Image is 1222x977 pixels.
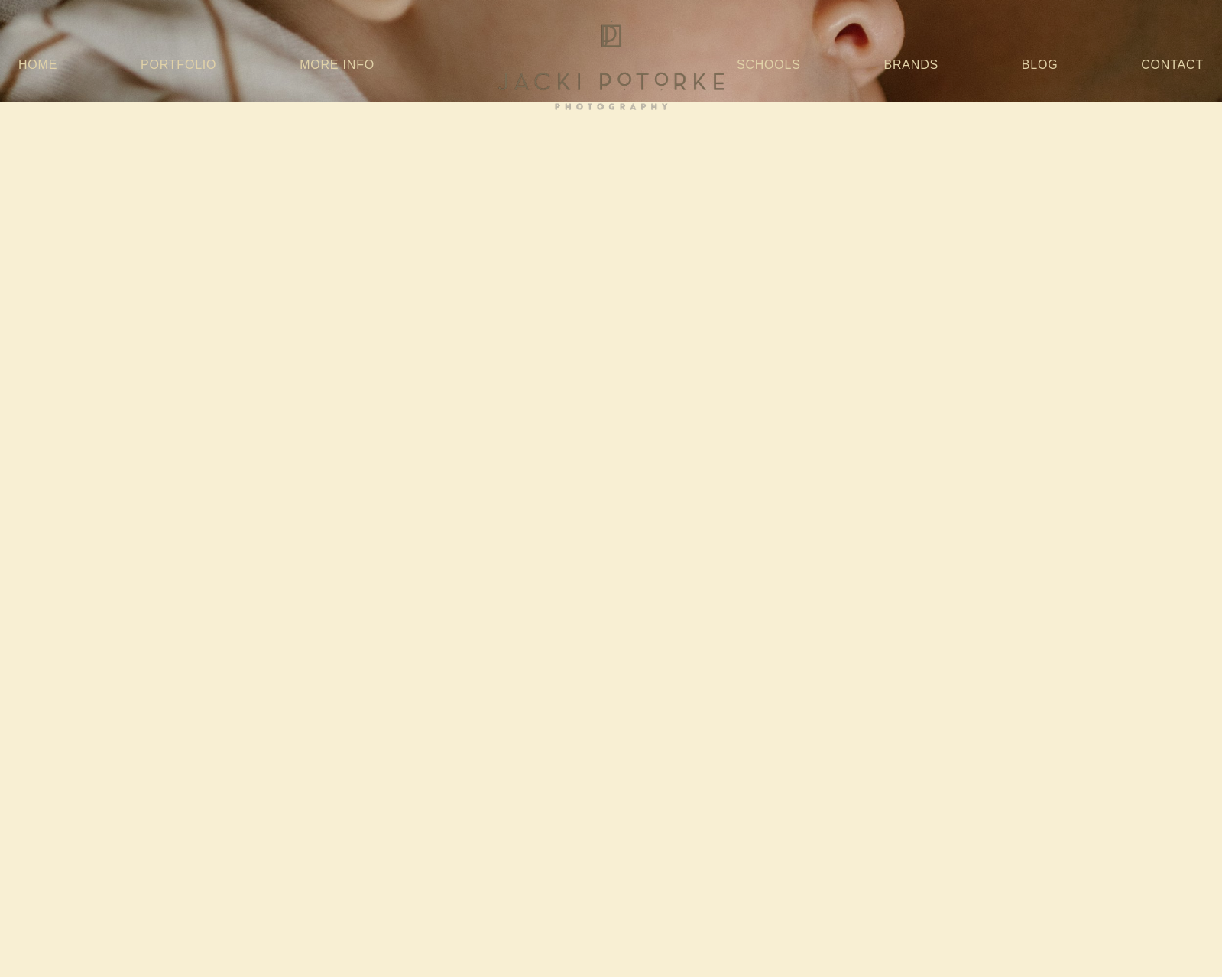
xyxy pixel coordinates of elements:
a: Contact [1141,51,1204,79]
img: Jacki Potorke Sacramento Family Photographer [489,16,734,114]
a: Portfolio [141,58,216,71]
a: Home [18,51,57,79]
a: Brands [884,51,938,79]
a: Schools [737,51,801,79]
a: More Info [300,51,374,79]
a: Blog [1022,51,1058,79]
